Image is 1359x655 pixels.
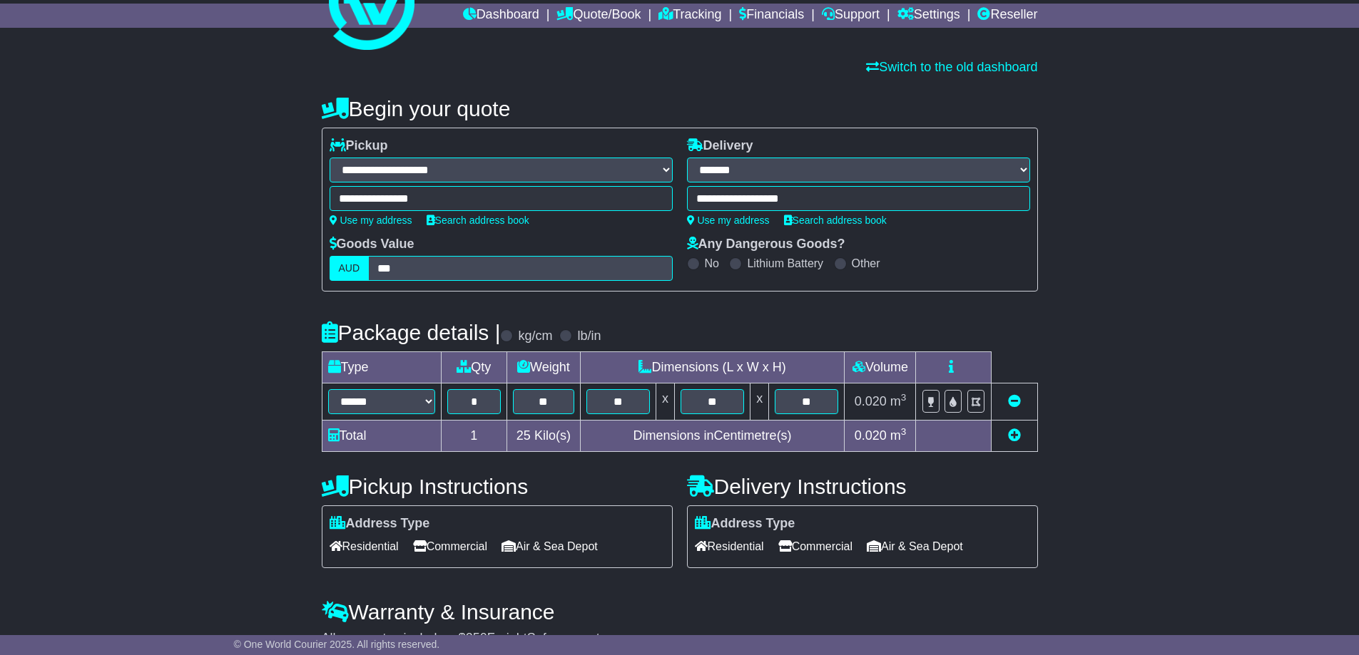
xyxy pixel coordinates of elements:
span: 0.020 [855,394,887,408]
a: Support [822,4,880,28]
span: Commercial [778,535,852,557]
a: Financials [739,4,804,28]
div: All our quotes include a $ FreightSafe warranty. [322,631,1038,646]
td: Kilo(s) [507,421,581,452]
td: x [656,383,674,421]
span: m [890,394,907,408]
label: AUD [330,256,370,281]
label: Any Dangerous Goods? [687,237,845,252]
a: Settings [897,4,960,28]
h4: Warranty & Insurance [322,600,1038,624]
a: Quote/Book [556,4,641,28]
a: Search address book [427,215,529,226]
a: Switch to the old dashboard [866,60,1037,74]
a: Search address book [784,215,887,226]
span: Air & Sea Depot [502,535,598,557]
a: Use my address [687,215,770,226]
td: Dimensions (L x W x H) [580,352,845,383]
label: lb/in [577,329,601,344]
span: Air & Sea Depot [867,535,963,557]
h4: Pickup Instructions [322,475,673,498]
label: Delivery [687,138,753,154]
a: Tracking [658,4,721,28]
a: Dashboard [463,4,539,28]
td: x [750,383,769,421]
label: Lithium Battery [747,257,823,270]
label: No [705,257,719,270]
a: Add new item [1008,428,1021,443]
td: Total [322,421,441,452]
td: Qty [441,352,507,383]
label: Goods Value [330,237,414,252]
h4: Delivery Instructions [687,475,1038,498]
span: 250 [466,631,487,645]
td: Type [322,352,441,383]
label: Address Type [330,516,430,532]
span: m [890,428,907,443]
a: Reseller [977,4,1037,28]
label: Other [852,257,880,270]
label: kg/cm [518,329,552,344]
td: Volume [845,352,916,383]
td: Weight [507,352,581,383]
label: Address Type [695,516,795,532]
td: 1 [441,421,507,452]
td: Dimensions in Centimetre(s) [580,421,845,452]
sup: 3 [901,426,907,437]
span: 0.020 [855,428,887,443]
a: Remove this item [1008,394,1021,408]
label: Pickup [330,138,388,154]
span: Residential [330,535,399,557]
h4: Package details | [322,321,501,344]
h4: Begin your quote [322,97,1038,120]
sup: 3 [901,392,907,403]
span: © One World Courier 2025. All rights reserved. [234,639,440,650]
span: 25 [516,428,531,443]
span: Residential [695,535,764,557]
a: Use my address [330,215,412,226]
span: Commercial [413,535,487,557]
